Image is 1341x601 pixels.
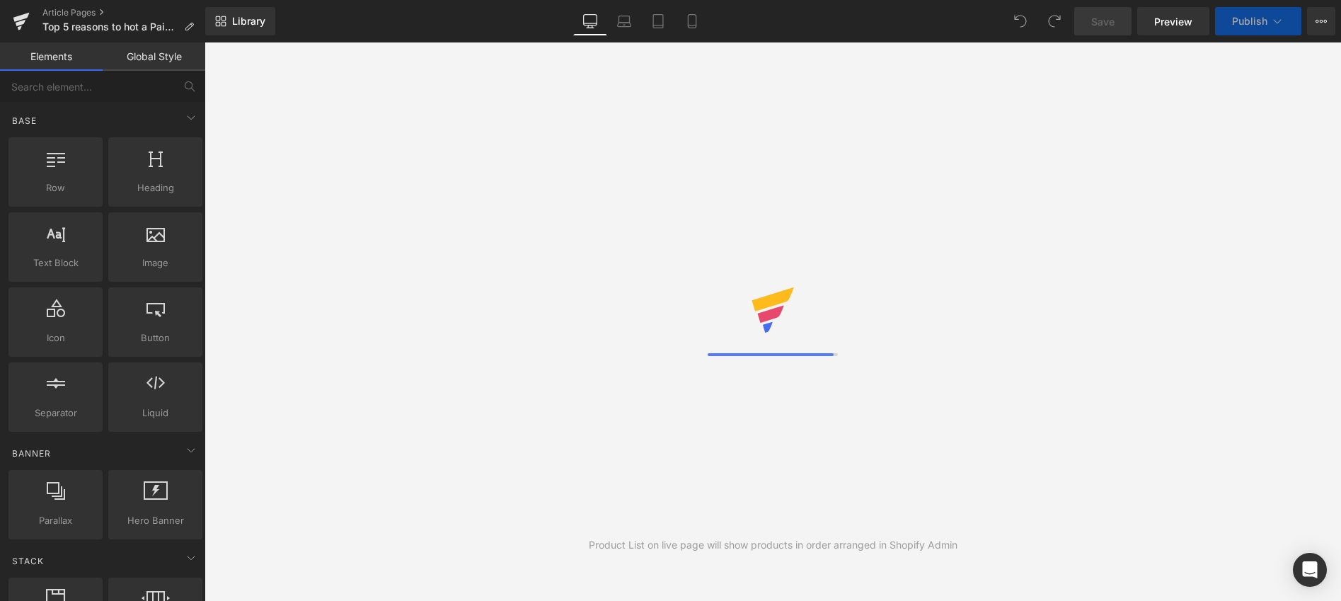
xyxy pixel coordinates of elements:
span: Hero Banner [113,513,198,528]
span: Stack [11,554,45,568]
span: Publish [1232,16,1267,27]
span: Image [113,256,198,270]
span: Row [13,181,98,195]
span: Save [1091,14,1115,29]
span: Top 5 reasons to hot a Paint and Sip for your Bridal Shower [42,21,178,33]
a: New Library [205,7,275,35]
span: Heading [113,181,198,195]
div: Product List on live page will show products in order arranged in Shopify Admin [589,537,957,553]
a: Article Pages [42,7,205,18]
span: Separator [13,406,98,420]
span: Preview [1154,14,1192,29]
span: Text Block [13,256,98,270]
a: Desktop [573,7,607,35]
a: Preview [1137,7,1209,35]
button: Undo [1006,7,1035,35]
button: More [1307,7,1335,35]
span: Library [232,15,265,28]
a: Mobile [675,7,709,35]
a: Global Style [103,42,205,71]
a: Laptop [607,7,641,35]
span: Parallax [13,513,98,528]
span: Liquid [113,406,198,420]
span: Button [113,331,198,345]
div: Open Intercom Messenger [1293,553,1327,587]
a: Tablet [641,7,675,35]
button: Redo [1040,7,1069,35]
span: Banner [11,447,52,460]
span: Base [11,114,38,127]
button: Publish [1215,7,1301,35]
span: Icon [13,331,98,345]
